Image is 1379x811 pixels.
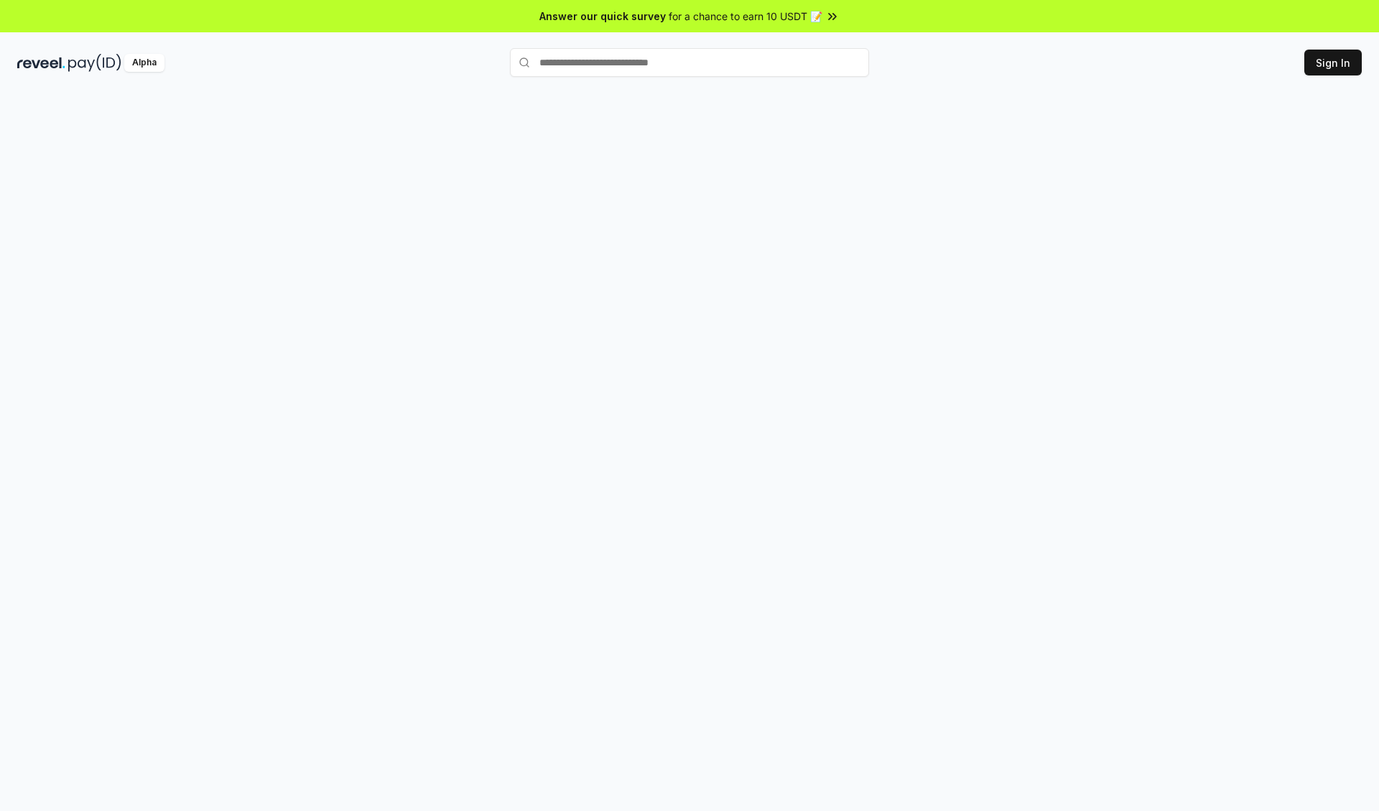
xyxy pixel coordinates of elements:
button: Sign In [1304,50,1362,75]
span: Answer our quick survey [539,9,666,24]
span: for a chance to earn 10 USDT 📝 [669,9,822,24]
div: Alpha [124,54,164,72]
img: pay_id [68,54,121,72]
img: reveel_dark [17,54,65,72]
